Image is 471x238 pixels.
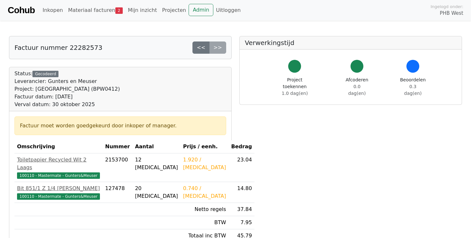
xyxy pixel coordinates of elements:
a: << [192,41,209,54]
div: Status: [14,70,120,108]
span: 100110 - Mastermate - Gunters&Meuser [17,193,100,200]
th: Prijs / eenh. [181,140,229,153]
td: 2153700 [102,153,132,182]
td: 23.04 [229,153,255,182]
td: 7.95 [229,216,255,229]
div: Bit 851/1 Z 1/4 [PERSON_NAME] [17,185,100,192]
a: Uitloggen [213,4,243,17]
div: 1.920 / [MEDICAL_DATA] [183,156,226,171]
a: Materiaal facturen2 [66,4,125,17]
th: Nummer [102,140,132,153]
a: Projecten [159,4,189,17]
td: 37.84 [229,203,255,216]
span: PHB West [440,10,463,17]
td: Netto regels [181,203,229,216]
td: 14.80 [229,182,255,203]
a: Cohub [8,3,35,18]
td: 127478 [102,182,132,203]
span: 0.0 dag(en) [348,84,366,96]
a: Admin [189,4,213,16]
a: Mijn inzicht [125,4,160,17]
h5: Verwerkingstijd [245,39,457,47]
div: Project: [GEOGRAPHIC_DATA] (BPW0412) [14,85,120,93]
th: Aantal [132,140,181,153]
span: 2 [115,7,123,14]
td: BTW [181,216,229,229]
span: Ingelogd onder: [431,4,463,10]
div: 0.740 / [MEDICAL_DATA] [183,185,226,200]
a: Inkopen [40,4,65,17]
div: 12 [MEDICAL_DATA] [135,156,178,171]
a: Toiletpapier Recycled Wit 2 Laags100110 - Mastermate - Gunters&Meuser [17,156,100,179]
div: Afcoderen [345,77,369,97]
div: Factuur moet worden goedgekeurd door inkoper of manager. [20,122,221,130]
span: 0.3 dag(en) [404,84,422,96]
div: Toiletpapier Recycled Wit 2 Laags [17,156,100,171]
div: Gecodeerd [32,71,58,77]
div: Beoordelen [400,77,426,97]
th: Omschrijving [14,140,102,153]
span: 100110 - Mastermate - Gunters&Meuser [17,172,100,179]
th: Bedrag [229,140,255,153]
a: Bit 851/1 Z 1/4 [PERSON_NAME]100110 - Mastermate - Gunters&Meuser [17,185,100,200]
h5: Factuur nummer 22282573 [14,44,102,51]
div: Verval datum: 30 oktober 2025 [14,101,120,108]
div: Factuur datum: [DATE] [14,93,120,101]
div: 20 [MEDICAL_DATA] [135,185,178,200]
span: 1.0 dag(en) [282,91,308,96]
div: Project toekennen [276,77,314,97]
div: Leverancier: Gunters en Meuser [14,78,120,85]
